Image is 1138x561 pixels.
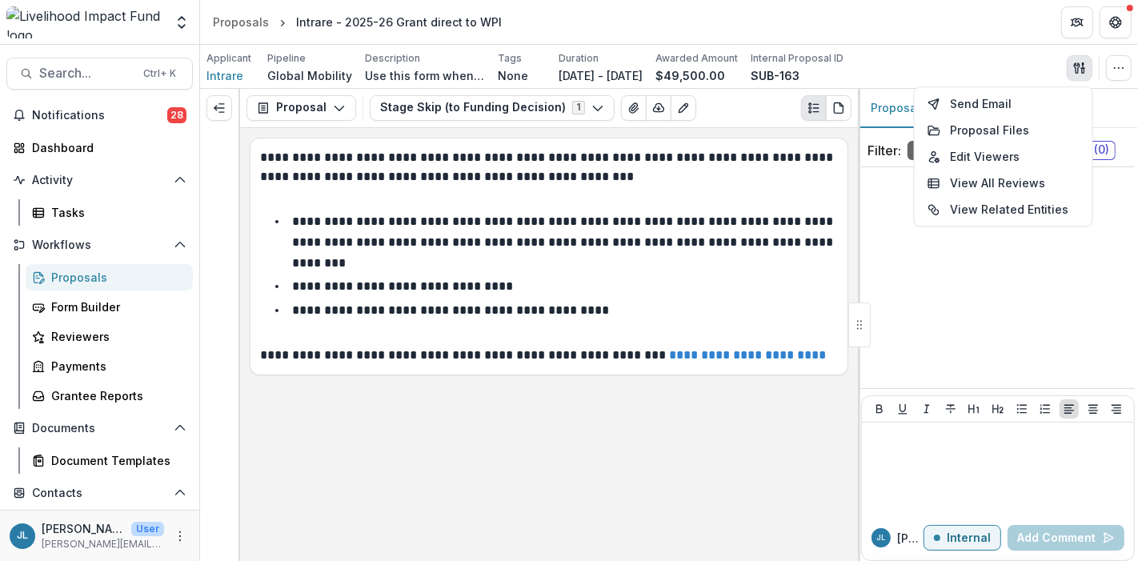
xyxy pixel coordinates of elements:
a: Grantee Reports [26,383,193,409]
span: Contacts [32,487,167,500]
button: Plaintext view [801,95,827,121]
a: Tasks [26,199,193,226]
p: Duration [559,51,599,66]
button: Get Help [1100,6,1132,38]
button: Notifications28 [6,102,193,128]
p: User [131,522,164,536]
button: View Attached Files [621,95,647,121]
p: Tags [498,51,522,66]
div: Jane Leu [876,534,886,542]
div: Grantee Reports [51,387,180,404]
span: Documents [32,422,167,435]
span: Activity [32,174,167,187]
button: Edit as form [671,95,696,121]
p: [PERSON_NAME] [897,530,924,547]
div: Proposals [51,269,180,286]
button: Search... [6,58,193,90]
a: Payments [26,353,193,379]
a: Document Templates [26,447,193,474]
button: Underline [893,399,912,419]
p: SUB-163 [751,67,799,84]
button: Align Left [1060,399,1079,419]
button: Strike [941,399,960,419]
button: Open Workflows [6,232,193,258]
a: Dashboard [6,134,193,161]
span: Search... [39,66,134,81]
p: Filter: [868,141,901,160]
button: Open Documents [6,415,193,441]
button: Heading 2 [988,399,1008,419]
div: Ctrl + K [140,65,179,82]
img: Livelihood Impact Fund logo [6,6,164,38]
div: Dashboard [32,139,180,156]
button: Bullet List [1012,399,1032,419]
button: Open Contacts [6,480,193,506]
div: Reviewers [51,328,180,345]
div: Proposals [213,14,269,30]
p: Internal Proposal ID [751,51,843,66]
button: Italicize [917,399,936,419]
span: All ( 0 ) [908,141,952,160]
div: Payments [51,358,180,375]
button: Heading 1 [964,399,984,419]
a: Intrare [206,67,243,84]
div: Form Builder [51,299,180,315]
p: [DATE] - [DATE] [559,67,643,84]
button: Open Activity [6,167,193,193]
p: No comments yet [868,180,1128,197]
span: Notifications [32,109,167,122]
button: Bold [870,399,889,419]
p: Applicant [206,51,251,66]
button: Align Right [1107,399,1126,419]
p: [PERSON_NAME] [42,520,125,537]
p: Description [365,51,420,66]
div: Tasks [51,204,180,221]
button: Expand left [206,95,232,121]
a: Form Builder [26,294,193,320]
p: None [498,67,528,84]
a: Proposals [206,10,275,34]
div: Document Templates [51,452,180,469]
div: Jane Leu [17,531,28,541]
button: Align Center [1084,399,1103,419]
p: Internal [947,531,991,545]
p: $49,500.00 [655,67,725,84]
button: Add Comment [1008,525,1124,551]
button: Stage Skip (to Funding Decision)1 [370,95,615,121]
a: Proposals [26,264,193,291]
p: Use this form when you need to skip straight to the Funding Decision stage in the General Pipelin... [365,67,485,84]
button: More [170,527,190,546]
p: [PERSON_NAME][EMAIL_ADDRESS][DOMAIN_NAME] [42,537,164,551]
button: Open entity switcher [170,6,193,38]
div: Intrare - 2025-26 Grant direct to WPI [296,14,502,30]
button: Ordered List [1036,399,1055,419]
a: Reviewers [26,323,193,350]
p: Pipeline [267,51,306,66]
p: Awarded Amount [655,51,738,66]
button: Partners [1061,6,1093,38]
button: Proposal [246,95,356,121]
p: Global Mobility [267,67,352,84]
button: Internal [924,525,1001,551]
span: 28 [167,107,186,123]
button: PDF view [826,95,851,121]
nav: breadcrumb [206,10,508,34]
span: Workflows [32,238,167,252]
